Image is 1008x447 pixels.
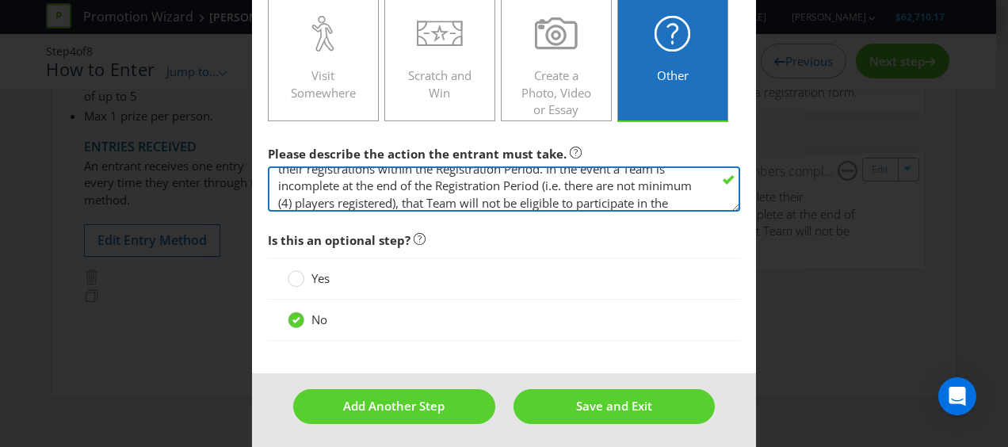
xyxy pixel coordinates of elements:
[268,166,740,212] textarea: ”). It is the Team Captain’s responsibility to have all Team Members complete their registrations...
[268,146,567,162] span: Please describe the action the entrant must take.
[657,67,689,83] span: Other
[521,67,591,117] span: Create a Photo, Video or Essay
[311,270,330,286] span: Yes
[576,398,652,414] span: Save and Exit
[343,398,445,414] span: Add Another Step
[514,389,716,423] button: Save and Exit
[938,377,976,415] div: Open Intercom Messenger
[291,67,356,100] span: Visit Somewhere
[408,67,472,100] span: Scratch and Win
[311,311,327,327] span: No
[268,232,410,248] span: Is this an optional step?
[293,389,495,423] button: Add Another Step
